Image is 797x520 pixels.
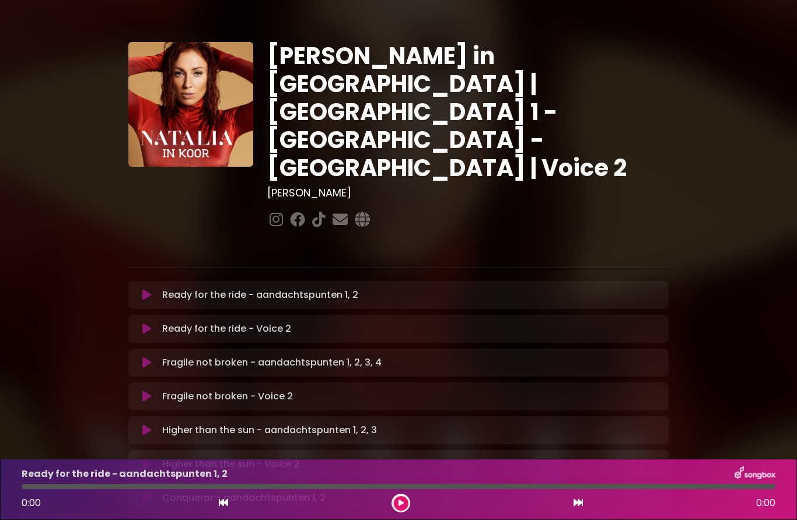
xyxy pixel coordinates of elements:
[22,496,41,510] span: 0:00
[735,466,775,482] img: songbox-logo-white.png
[756,496,775,510] span: 0:00
[162,288,358,302] p: Ready for the ride - aandachtspunten 1, 2
[267,42,669,182] h1: [PERSON_NAME] in [GEOGRAPHIC_DATA] | [GEOGRAPHIC_DATA] 1 - [GEOGRAPHIC_DATA] - [GEOGRAPHIC_DATA] ...
[162,322,291,336] p: Ready for the ride - Voice 2
[162,356,382,370] p: Fragile not broken - aandachtspunten 1, 2, 3, 4
[267,187,669,199] h3: [PERSON_NAME]
[22,467,228,481] p: Ready for the ride - aandachtspunten 1, 2
[162,423,377,437] p: Higher than the sun - aandachtspunten 1, 2, 3
[162,457,299,471] p: Higher than the sun - Voice 2
[128,42,253,167] img: YTVS25JmS9CLUqXqkEhs
[162,389,293,403] p: Fragile not broken - Voice 2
